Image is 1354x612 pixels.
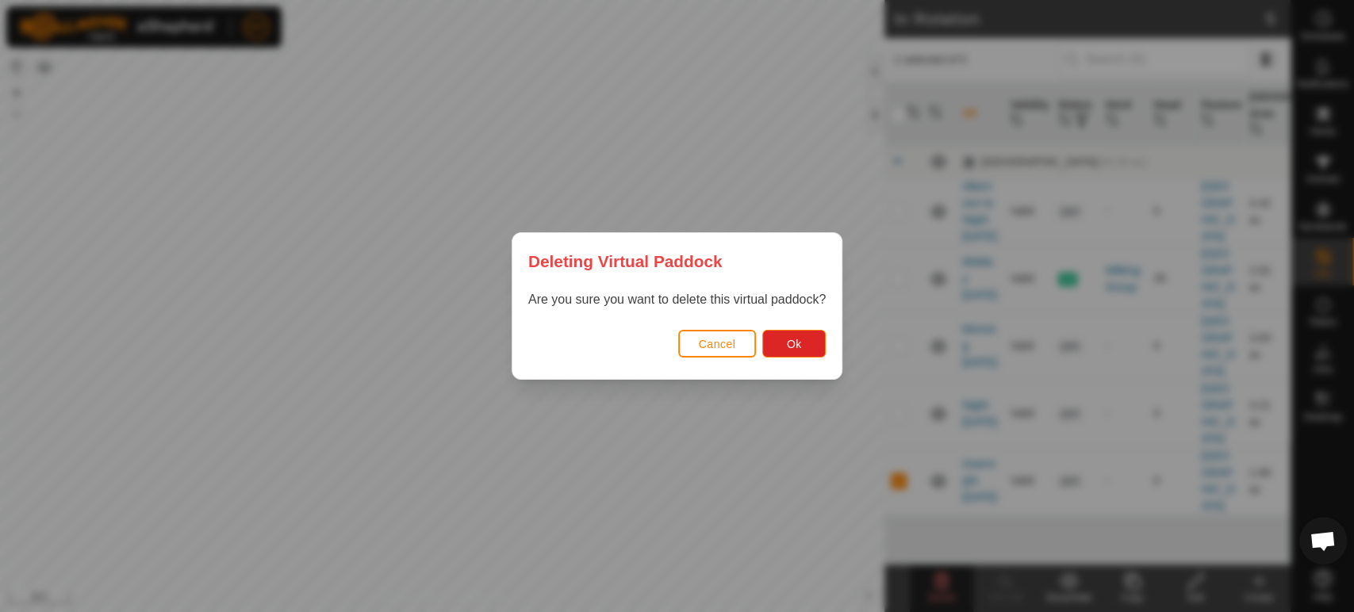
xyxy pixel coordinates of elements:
p: Are you sure you want to delete this virtual paddock? [528,290,826,309]
button: Cancel [678,330,757,358]
span: Ok [787,338,802,350]
div: Open chat [1299,517,1347,564]
button: Ok [762,330,826,358]
span: Cancel [699,338,736,350]
span: Deleting Virtual Paddock [528,249,723,273]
